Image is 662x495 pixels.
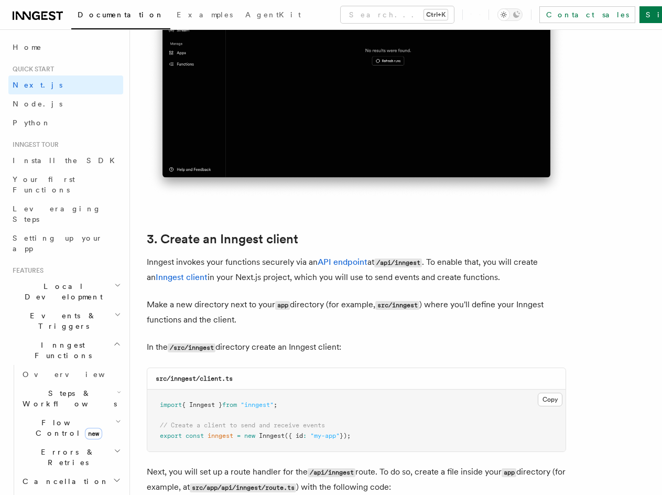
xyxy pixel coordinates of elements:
[8,266,44,275] span: Features
[18,472,123,491] button: Cancellation
[177,10,233,19] span: Examples
[18,417,115,438] span: Flow Control
[244,432,255,439] span: new
[18,384,123,413] button: Steps & Workflows
[13,100,62,108] span: Node.js
[222,401,237,408] span: from
[8,151,123,170] a: Install the SDK
[8,336,123,365] button: Inngest Functions
[168,343,215,352] code: /src/inngest
[147,255,566,285] p: Inngest invokes your functions securely via an at . To enable that, you will create an in your Ne...
[18,447,114,468] span: Errors & Retries
[186,432,204,439] span: const
[538,393,562,406] button: Copy
[13,205,101,223] span: Leveraging Steps
[160,422,325,429] span: // Create a client to send and receive events
[170,3,239,28] a: Examples
[156,272,208,282] a: Inngest client
[18,476,109,487] span: Cancellation
[18,388,117,409] span: Steps & Workflows
[424,9,448,20] kbd: Ctrl+K
[308,468,355,477] code: /api/inngest
[259,432,285,439] span: Inngest
[375,301,419,310] code: src/inngest
[241,401,274,408] span: "inngest"
[13,234,103,253] span: Setting up your app
[341,6,454,23] button: Search...Ctrl+K
[85,428,102,439] span: new
[539,6,635,23] a: Contact sales
[8,170,123,199] a: Your first Functions
[13,119,51,127] span: Python
[497,8,523,21] button: Toggle dark mode
[13,42,42,52] span: Home
[147,297,566,327] p: Make a new directory next to your directory (for example, ) where you'll define your Inngest func...
[18,365,123,384] a: Overview
[8,38,123,57] a: Home
[160,432,182,439] span: export
[274,401,277,408] span: ;
[8,340,113,361] span: Inngest Functions
[78,10,164,19] span: Documentation
[8,76,123,94] a: Next.js
[8,199,123,229] a: Leveraging Steps
[237,432,241,439] span: =
[13,81,62,89] span: Next.js
[13,175,75,194] span: Your first Functions
[8,277,123,306] button: Local Development
[13,156,121,165] span: Install the SDK
[8,281,114,302] span: Local Development
[208,432,233,439] span: inngest
[8,65,54,73] span: Quick start
[374,259,422,267] code: /api/inngest
[275,301,290,310] code: app
[8,113,123,132] a: Python
[23,370,131,379] span: Overview
[340,432,351,439] span: });
[71,3,170,29] a: Documentation
[190,483,296,492] code: src/app/api/inngest/route.ts
[8,94,123,113] a: Node.js
[147,465,566,495] p: Next, you will set up a route handler for the route. To do so, create a file inside your director...
[303,432,307,439] span: :
[18,443,123,472] button: Errors & Retries
[8,310,114,331] span: Events & Triggers
[318,257,367,267] a: API endpoint
[502,468,516,477] code: app
[8,141,59,149] span: Inngest tour
[245,10,301,19] span: AgentKit
[285,432,303,439] span: ({ id
[182,401,222,408] span: { Inngest }
[310,432,340,439] span: "my-app"
[147,232,298,246] a: 3. Create an Inngest client
[147,340,566,355] p: In the directory create an Inngest client:
[8,306,123,336] button: Events & Triggers
[160,401,182,408] span: import
[156,375,233,382] code: src/inngest/client.ts
[8,229,123,258] a: Setting up your app
[239,3,307,28] a: AgentKit
[18,413,123,443] button: Flow Controlnew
